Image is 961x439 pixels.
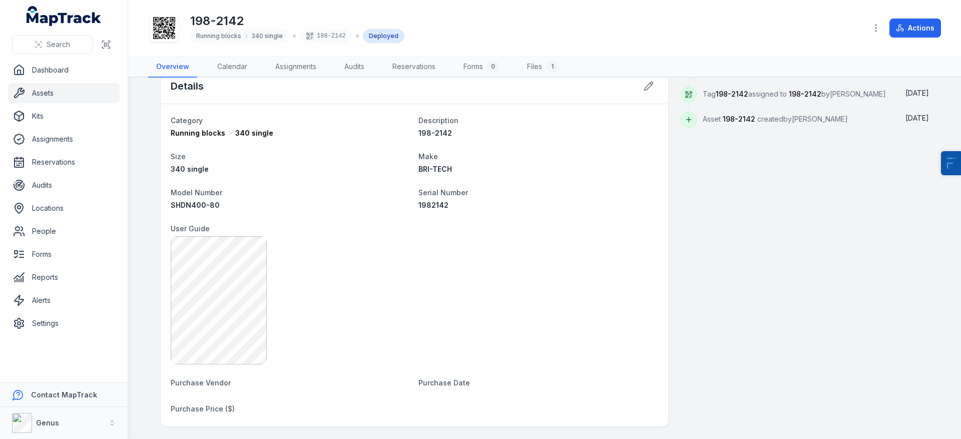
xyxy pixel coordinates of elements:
[455,57,507,78] a: Forms0
[716,90,748,98] span: 198-2142
[703,90,886,98] span: Tag assigned to by [PERSON_NAME]
[418,129,452,137] span: 198-2142
[487,61,499,73] div: 0
[905,114,929,122] time: 29/08/2025, 1:11:00 pm
[418,116,458,125] span: Description
[171,116,203,125] span: Category
[267,57,324,78] a: Assignments
[36,418,59,427] strong: Genus
[519,57,566,78] a: Files1
[8,198,120,218] a: Locations
[723,115,755,123] span: 198-2142
[171,128,225,138] span: Running blocks
[384,57,443,78] a: Reservations
[171,404,235,413] span: Purchase Price ($)
[8,267,120,287] a: Reports
[905,89,929,97] span: [DATE]
[47,40,70,50] span: Search
[703,115,848,123] span: Asset created by [PERSON_NAME]
[8,175,120,195] a: Audits
[8,290,120,310] a: Alerts
[418,152,438,161] span: Make
[8,313,120,333] a: Settings
[905,89,929,97] time: 29/08/2025, 1:11:00 pm
[235,128,273,138] span: 340 single
[8,106,120,126] a: Kits
[8,244,120,264] a: Forms
[31,390,97,399] strong: Contact MapTrack
[418,165,452,173] span: BRI-TECH
[363,29,404,43] div: Deployed
[8,83,120,103] a: Assets
[171,378,231,387] span: Purchase Vendor
[8,129,120,149] a: Assignments
[905,114,929,122] span: [DATE]
[171,188,222,197] span: Model Number
[171,201,220,209] span: SHDN400-80
[418,201,448,209] span: 1982142
[336,57,372,78] a: Audits
[8,221,120,241] a: People
[171,79,204,93] h2: Details
[8,60,120,80] a: Dashboard
[171,165,209,173] span: 340 single
[789,90,821,98] span: 198-2142
[171,152,186,161] span: Size
[546,61,558,73] div: 1
[148,57,197,78] a: Overview
[190,13,404,29] h1: 198-2142
[889,19,941,38] button: Actions
[171,224,210,233] span: User Guide
[251,32,283,40] span: 340 single
[209,57,255,78] a: Calendar
[418,188,468,197] span: Serial Number
[12,35,93,54] button: Search
[8,152,120,172] a: Reservations
[196,32,241,40] span: Running blocks
[300,29,352,43] div: 198-2142
[27,6,102,26] a: MapTrack
[418,378,470,387] span: Purchase Date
